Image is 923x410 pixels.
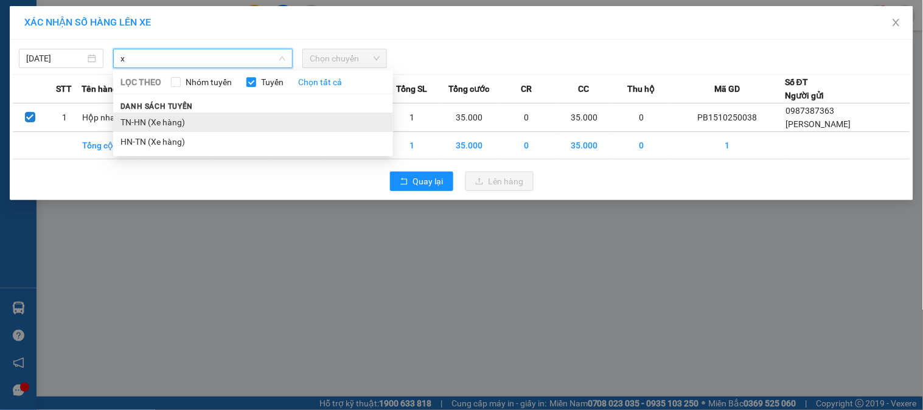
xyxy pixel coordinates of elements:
[113,113,393,132] li: TN-HN (Xe hàng)
[613,132,670,159] td: 0
[413,175,444,188] span: Quay lại
[113,101,200,112] span: Danh sách tuyến
[24,16,151,28] span: XÁC NHẬN SỐ HÀNG LÊN XE
[556,132,613,159] td: 35.000
[390,172,453,191] button: rollbackQuay lại
[82,132,139,159] td: Tổng cộng
[714,82,740,96] span: Mã GD
[82,103,139,132] td: Hộp nha khoa
[47,103,82,132] td: 1
[579,82,590,96] span: CC
[628,82,655,96] span: Thu hộ
[396,82,427,96] span: Tổng SL
[449,82,490,96] span: Tổng cước
[114,30,509,60] li: 271 - [PERSON_NAME] Tự [PERSON_NAME][GEOGRAPHIC_DATA] - [GEOGRAPHIC_DATA][PERSON_NAME]
[82,82,117,96] span: Tên hàng
[15,15,106,76] img: logo.jpg
[15,88,212,108] b: GỬI : VP [PERSON_NAME]
[400,177,408,187] span: rollback
[879,6,913,40] button: Close
[785,119,851,129] span: [PERSON_NAME]
[785,106,834,116] span: 0987387363
[26,52,85,65] input: 15/10/2025
[521,82,532,96] span: CR
[556,103,613,132] td: 35.000
[383,103,441,132] td: 1
[120,75,161,89] span: LỌC THEO
[441,132,498,159] td: 35.000
[670,132,785,159] td: 1
[613,103,670,132] td: 0
[279,55,286,62] span: down
[498,103,556,132] td: 0
[113,132,393,151] li: HN-TN (Xe hàng)
[891,18,901,27] span: close
[498,132,556,159] td: 0
[56,82,72,96] span: STT
[785,75,824,102] div: Số ĐT Người gửi
[181,75,237,89] span: Nhóm tuyến
[256,75,288,89] span: Tuyến
[310,49,380,68] span: Chọn chuyến
[383,132,441,159] td: 1
[670,103,785,132] td: PB1510250038
[441,103,498,132] td: 35.000
[298,75,342,89] a: Chọn tất cả
[465,172,534,191] button: uploadLên hàng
